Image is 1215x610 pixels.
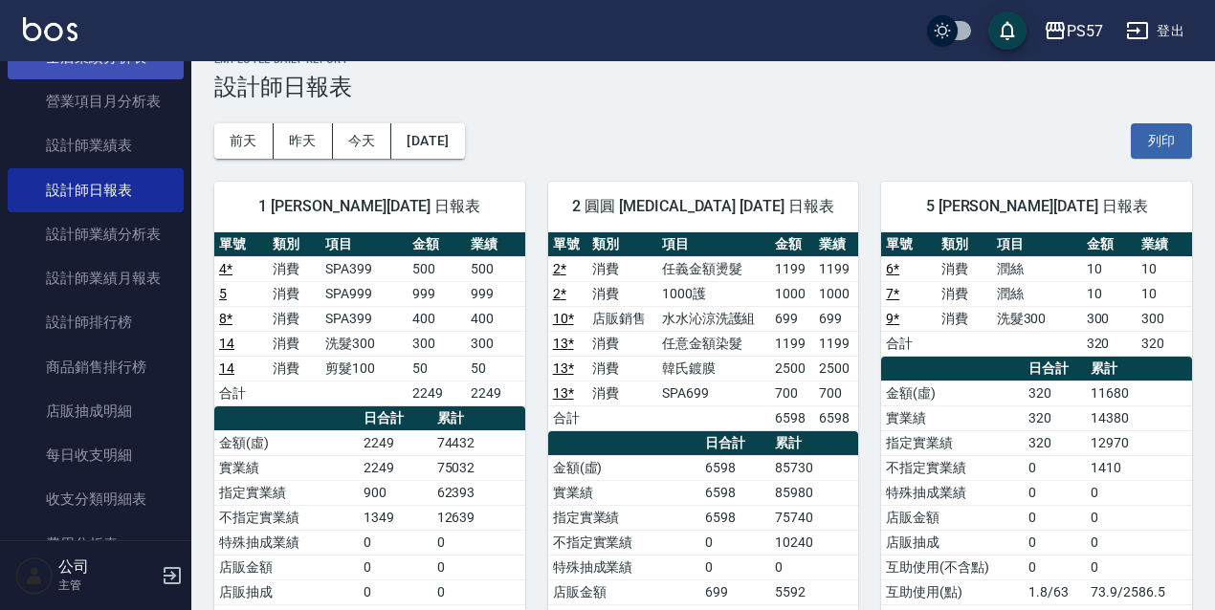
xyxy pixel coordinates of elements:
th: 類別 [937,232,992,257]
td: 320 [1024,381,1087,405]
th: 日合計 [1024,357,1087,381]
button: 昨天 [274,123,333,159]
td: 特殊抽成業績 [881,480,1024,505]
td: 2249 [408,381,466,405]
td: 999 [466,281,524,306]
th: 業績 [814,232,858,257]
td: 水水沁涼洗護組 [657,306,770,331]
td: 0 [1024,480,1087,505]
td: 2249 [359,455,432,480]
td: 消費 [937,306,992,331]
td: 潤絲 [992,281,1082,306]
td: 5592 [770,579,858,604]
td: 金額(虛) [881,381,1024,405]
td: 300 [466,331,524,356]
td: 消費 [268,356,321,381]
td: 320 [1137,331,1192,356]
th: 日合計 [359,406,432,431]
td: SPA699 [657,381,770,405]
td: 店販金額 [548,579,701,604]
button: [DATE] [391,123,464,159]
th: 累計 [1086,357,1192,381]
td: 85730 [770,455,858,480]
td: 6598 [700,480,770,505]
td: 消費 [268,331,321,356]
td: 6598 [770,405,814,430]
td: 1199 [770,331,814,356]
td: 實業績 [881,405,1024,430]
a: 設計師業績月報表 [8,256,184,300]
td: 14380 [1086,405,1192,430]
td: 店販銷售 [587,306,656,331]
td: 韓氏鍍膜 [657,356,770,381]
td: 300 [1082,306,1138,331]
td: 消費 [587,281,656,306]
td: 10240 [770,530,858,555]
a: 收支分類明細表 [8,477,184,521]
td: 700 [814,381,858,405]
td: 900 [359,480,432,505]
td: 不指定實業績 [548,530,701,555]
td: 300 [408,331,466,356]
td: 6598 [700,455,770,480]
td: 10 [1082,281,1138,306]
th: 項目 [320,232,408,257]
td: 任義金額燙髮 [657,256,770,281]
td: 潤絲 [992,256,1082,281]
td: 74432 [432,430,525,455]
th: 日合計 [700,431,770,456]
td: 指定實業績 [881,430,1024,455]
td: 指定實業績 [548,505,701,530]
td: 0 [700,555,770,579]
td: 消費 [587,256,656,281]
img: Person [15,556,54,595]
a: 費用分析表 [8,522,184,566]
button: save [988,11,1027,50]
td: 不指定實業績 [881,455,1024,480]
a: 設計師日報表 [8,168,184,212]
td: 0 [1024,530,1087,555]
td: 店販金額 [214,555,359,579]
td: 實業績 [214,455,359,480]
td: 75032 [432,455,525,480]
td: 互助使用(不含點) [881,555,1024,579]
td: 互助使用(點) [881,579,1024,604]
td: 300 [1137,306,1192,331]
th: 單號 [214,232,268,257]
td: 0 [1024,555,1087,579]
td: 消費 [268,256,321,281]
td: 金額(虛) [548,455,701,480]
td: 12970 [1086,430,1192,455]
th: 金額 [408,232,466,257]
td: 0 [432,579,525,604]
td: 73.9/2586.5 [1086,579,1192,604]
table: a dense table [214,232,525,406]
td: 1410 [1086,455,1192,480]
td: 1.8/63 [1024,579,1087,604]
td: 2249 [466,381,524,405]
th: 累計 [770,431,858,456]
button: 前天 [214,123,274,159]
th: 類別 [268,232,321,257]
th: 項目 [992,232,1082,257]
td: 0 [1086,480,1192,505]
td: 消費 [587,356,656,381]
table: a dense table [548,232,859,431]
td: 0 [1086,555,1192,579]
td: 0 [432,530,525,555]
td: 11680 [1086,381,1192,405]
button: PS57 [1036,11,1111,51]
td: 特殊抽成業績 [548,555,701,579]
td: 1000 [770,281,814,306]
td: 1199 [814,331,858,356]
td: 剪髮100 [320,356,408,381]
a: 設計師排行榜 [8,300,184,344]
th: 單號 [548,232,588,257]
td: SPA999 [320,281,408,306]
td: 0 [359,555,432,579]
td: 洗髮300 [320,331,408,356]
td: 合計 [881,331,937,356]
button: 今天 [333,123,392,159]
td: 320 [1082,331,1138,356]
td: 0 [770,555,858,579]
